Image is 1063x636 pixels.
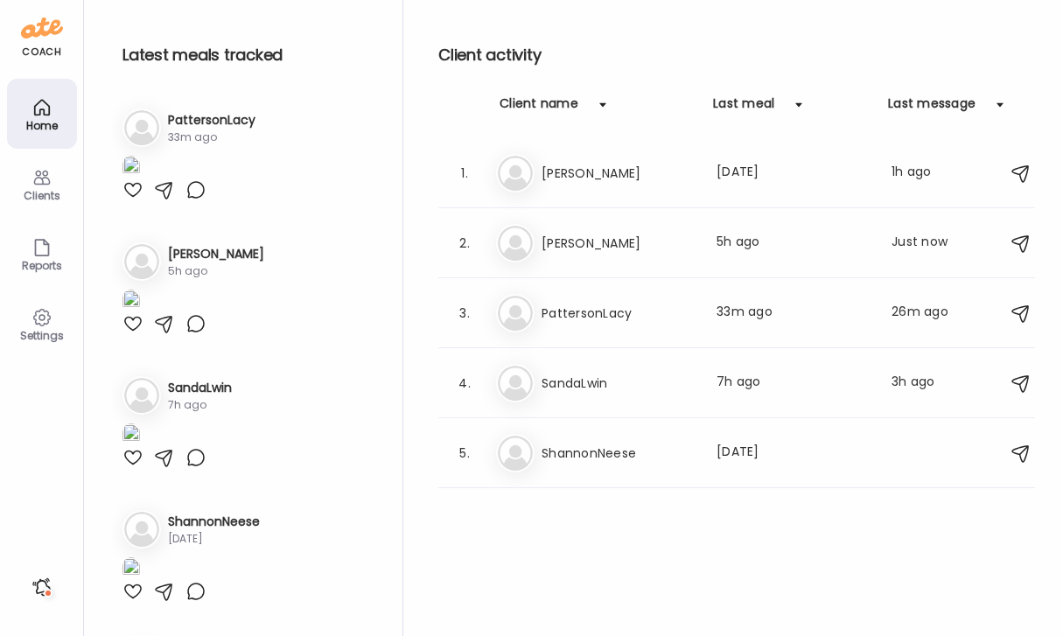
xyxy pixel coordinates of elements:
img: images%2Fz7ZNKSwFXCTyQAfmCsBALgWRVi52%2FSb7Gz5nAnxIkj6tWQayv%2F7owypSKVHf2Ror8rCPUz_1080 [122,156,140,179]
div: 5h ago [717,233,871,254]
div: Last message [888,94,976,122]
div: 33m ago [717,303,871,324]
div: Last meal [713,94,774,122]
div: Home [10,120,73,131]
div: 5h ago [168,263,264,279]
h3: [PERSON_NAME] [542,163,696,184]
div: 3. [454,303,475,324]
h3: [PERSON_NAME] [542,233,696,254]
div: 5. [454,443,475,464]
div: Client name [500,94,578,122]
div: [DATE] [717,163,871,184]
img: bg-avatar-default.svg [124,378,159,413]
div: 1h ago [892,163,960,184]
img: bg-avatar-default.svg [124,512,159,547]
img: bg-avatar-default.svg [498,436,533,471]
div: 4. [454,373,475,394]
img: bg-avatar-default.svg [498,156,533,191]
div: coach [22,45,61,59]
h3: SandaLwin [542,373,696,394]
div: 33m ago [168,129,255,145]
img: bg-avatar-default.svg [498,366,533,401]
div: Reports [10,260,73,271]
img: bg-avatar-default.svg [498,296,533,331]
div: [DATE] [717,443,871,464]
h3: [PERSON_NAME] [168,245,264,263]
div: 7h ago [168,397,232,413]
h3: ShannonNeese [542,443,696,464]
div: 3h ago [892,373,960,394]
img: images%2Fm9fiY3mRTbTkRelbGMp9pv7HbUn1%2Flzl03nJqu45BhDf2vgfj%2FMxmgcJCW5UWLWt4r2OTz_1080 [122,290,140,313]
img: bg-avatar-default.svg [498,226,533,261]
img: bg-avatar-default.svg [124,244,159,279]
div: 2. [454,233,475,254]
h3: ShannonNeese [168,513,260,531]
img: bg-avatar-default.svg [124,110,159,145]
div: Clients [10,190,73,201]
img: ate [21,14,63,42]
div: 1. [454,163,475,184]
div: 26m ago [892,303,960,324]
div: [DATE] [168,531,260,547]
div: 7h ago [717,373,871,394]
h3: PattersonLacy [542,303,696,324]
img: images%2FqSDhxCsFGJRJmYFo2bfqqKUzT7G2%2FUeHuIwWfHc6CRCCQ1il0%2FRCLzGd8cNHvH5lRVV0Kv_1080 [122,557,140,581]
h3: PattersonLacy [168,111,255,129]
h2: Client activity [438,42,1042,68]
img: images%2FeGrrfSJ2aThP8GaIbE4kf1j2TqS2%2FNjDi08joJP7EylQp0Ckq%2FZd7h01gNvvM2Q6SMCIDc_1080 [122,423,140,447]
div: Just now [892,233,960,254]
h2: Latest meals tracked [122,42,374,68]
h3: SandaLwin [168,379,232,397]
div: Settings [10,330,73,341]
